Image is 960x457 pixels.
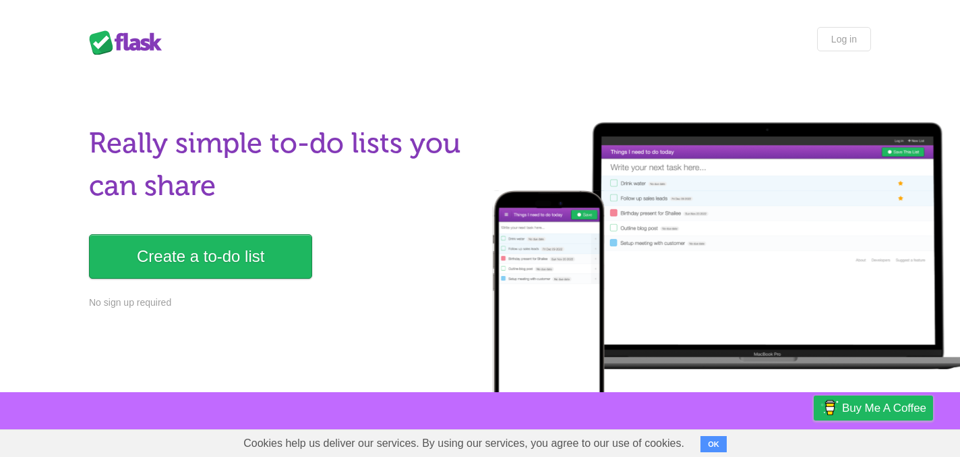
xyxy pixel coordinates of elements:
div: Flask Lists [89,30,170,55]
button: OK [700,436,727,452]
a: Log in [817,27,871,51]
img: Buy me a coffee [820,396,839,419]
p: No sign up required [89,296,472,310]
a: Buy me a coffee [814,396,933,421]
span: Cookies help us deliver our services. By using our services, you agree to our use of cookies. [230,430,698,457]
span: Buy me a coffee [842,396,926,420]
a: Create a to-do list [89,234,312,279]
h1: Really simple to-do lists you can share [89,122,472,207]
